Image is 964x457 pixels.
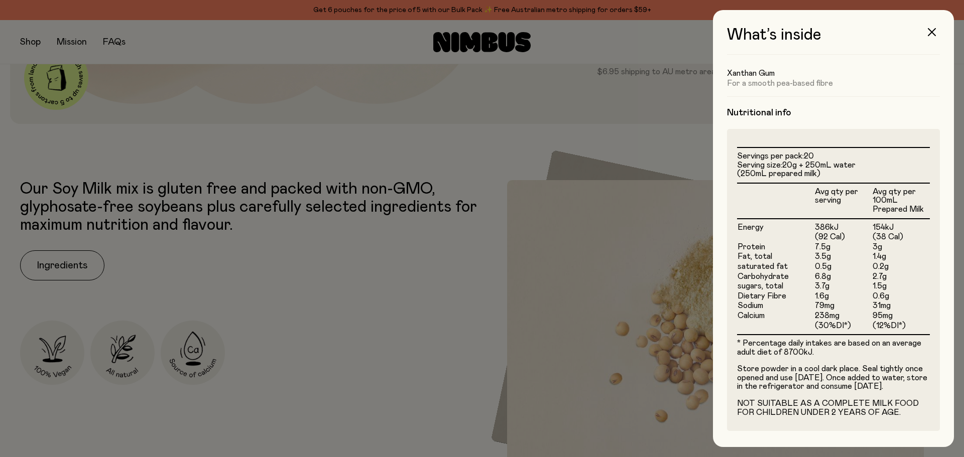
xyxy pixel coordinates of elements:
td: 3.7g [814,281,872,291]
td: 3.5g [814,252,872,262]
span: saturated fat [738,262,788,270]
td: 0.5g [814,262,872,272]
td: 0.2g [872,262,930,272]
td: 0.6g [872,291,930,301]
td: 6.8g [814,272,872,282]
span: Calcium [738,312,765,320]
p: For a smooth pea-based fibre [727,78,940,88]
td: 238mg [814,311,872,321]
span: Protein [738,243,765,251]
span: 20g + 250mL water (250mL prepared milk) [737,161,856,178]
th: Avg qty per serving [814,183,872,219]
td: 386kJ [814,219,872,233]
span: Fat, total [738,252,772,260]
td: 95mg [872,311,930,321]
td: 79mg [814,301,872,311]
span: Sodium [738,301,763,310]
span: Dietary Fibre [738,292,786,300]
td: (30%DI*) [814,321,872,335]
h5: Xanthan Gum [727,68,940,78]
span: Carbohydrate [738,272,789,280]
h3: What’s inside [727,26,940,55]
td: 31mg [872,301,930,311]
span: sugars, total [738,282,783,290]
td: (12%DI*) [872,321,930,335]
li: Serving size: [737,161,930,179]
th: Avg qty per 100mL Prepared Milk [872,183,930,219]
td: 1.6g [814,291,872,301]
td: (38 Cal) [872,232,930,242]
p: NOT SUITABLE AS A COMPLETE MILK FOOD FOR CHILDREN UNDER 2 YEARS OF AGE. [737,399,930,417]
td: 7.5g [814,242,872,252]
td: 3g [872,242,930,252]
h4: Nutritional info [727,107,940,119]
li: Servings per pack: [737,152,930,161]
td: 2.7g [872,272,930,282]
td: 154kJ [872,219,930,233]
td: (92 Cal) [814,232,872,242]
p: * Percentage daily intakes are based on an average adult diet of 8700kJ. [737,339,930,357]
td: 1.4g [872,252,930,262]
p: Store powder in a cool dark place. Seal tightly once opened and use [DATE]. Once added to water, ... [737,365,930,391]
span: 20 [804,152,814,160]
span: Energy [738,223,764,231]
td: 1.5g [872,281,930,291]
